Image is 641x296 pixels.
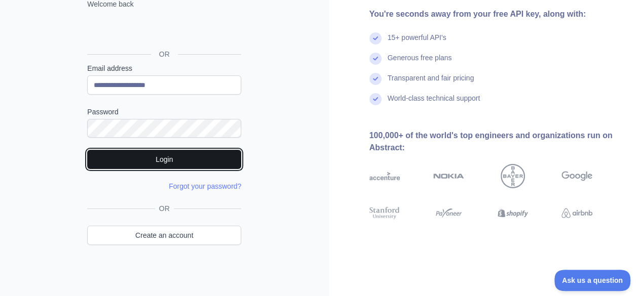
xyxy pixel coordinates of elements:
label: Email address [87,63,241,73]
iframe: Toggle Customer Support [554,270,631,291]
img: payoneer [433,205,464,221]
span: OR [155,203,174,214]
span: OR [151,49,178,59]
label: Password [87,107,241,117]
a: Forgot your password? [169,182,241,190]
button: Login [87,150,241,169]
div: World-class technical support [388,93,480,113]
img: check mark [369,73,382,85]
div: Transparent and fair pricing [388,73,474,93]
img: bayer [501,164,525,188]
img: check mark [369,53,382,65]
img: airbnb [561,205,592,221]
img: nokia [433,164,464,188]
iframe: Nút Đăng nhập bằng Google [82,20,244,43]
div: 15+ powerful API's [388,32,446,53]
div: You're seconds away from your free API key, along with: [369,8,625,20]
img: check mark [369,93,382,105]
div: 100,000+ of the world's top engineers and organizations run on Abstract: [369,130,625,154]
img: check mark [369,32,382,45]
div: Generous free plans [388,53,452,73]
img: google [561,164,592,188]
a: Create an account [87,226,241,245]
img: stanford university [369,205,400,221]
img: accenture [369,164,400,188]
img: shopify [498,205,529,221]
